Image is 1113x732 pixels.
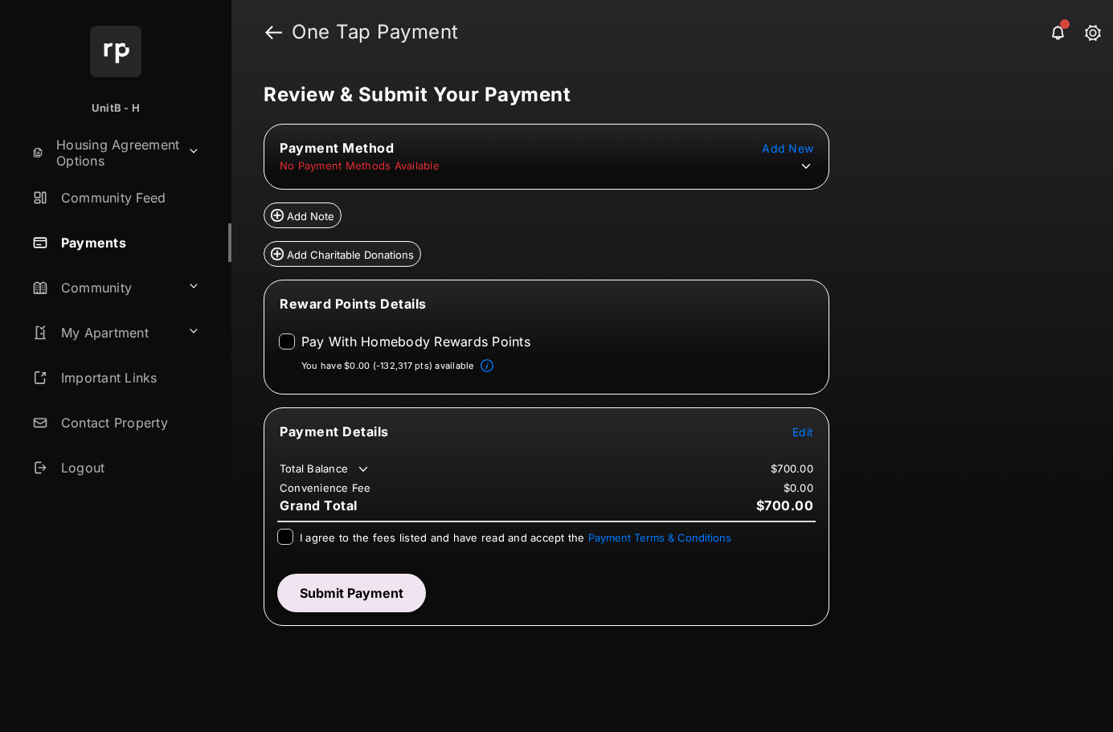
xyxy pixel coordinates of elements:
[792,423,813,440] button: Edit
[26,448,231,487] a: Logout
[26,223,231,262] a: Payments
[280,423,389,440] span: Payment Details
[280,140,394,156] span: Payment Method
[26,178,231,217] a: Community Feed
[280,497,358,513] span: Grand Total
[792,425,813,439] span: Edit
[783,481,814,495] td: $0.00
[264,241,421,267] button: Add Charitable Donations
[90,26,141,77] img: svg+xml;base64,PHN2ZyB4bWxucz0iaHR0cDovL3d3dy53My5vcmcvMjAwMC9zdmciIHdpZHRoPSI2NCIgaGVpZ2h0PSI2NC...
[279,481,372,495] td: Convenience Fee
[756,497,814,513] span: $700.00
[300,531,731,544] span: I agree to the fees listed and have read and accept the
[264,85,1068,104] h5: Review & Submit Your Payment
[292,22,459,42] strong: One Tap Payment
[92,100,140,117] p: UnitB - H
[301,359,474,373] p: You have $0.00 (-132,317 pts) available
[264,202,342,228] button: Add Note
[277,574,426,612] button: Submit Payment
[279,461,371,477] td: Total Balance
[588,531,731,544] button: I agree to the fees listed and have read and accept the
[280,296,427,312] span: Reward Points Details
[762,140,813,156] button: Add New
[762,141,813,155] span: Add New
[26,268,181,307] a: Community
[279,158,440,173] td: No Payment Methods Available
[26,313,181,352] a: My Apartment
[26,403,231,442] a: Contact Property
[26,358,207,397] a: Important Links
[301,333,530,350] label: Pay With Homebody Rewards Points
[26,133,181,172] a: Housing Agreement Options
[770,461,814,476] td: $700.00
